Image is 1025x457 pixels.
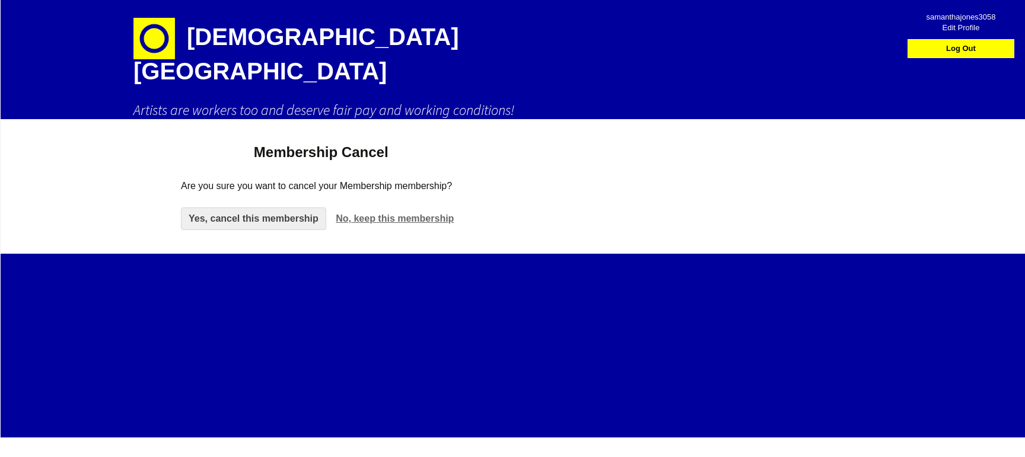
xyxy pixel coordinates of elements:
p: Are you sure you want to cancel your Membership membership? [181,179,461,193]
h1: Membership Cancel [181,143,461,161]
a: Yes, cancel this membership [181,207,326,230]
img: circle-e1448293145835.png [133,18,175,59]
span: samanthajones3058 [919,8,1003,18]
h2: Artists are workers too and deserve fair pay and working conditions! [133,101,893,119]
span: Edit Profile [919,18,1003,29]
a: Log Out [911,40,1011,57]
a: No, keep this membership [329,208,461,229]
